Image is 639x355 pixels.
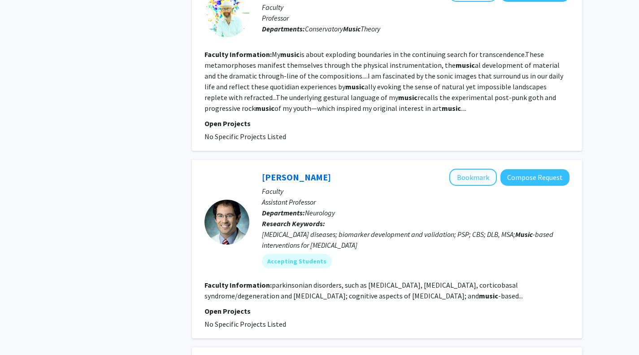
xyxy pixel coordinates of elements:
[204,320,286,329] span: No Specific Projects Listed
[345,82,365,91] b: music
[515,230,533,239] b: Music
[7,315,38,348] iframe: Chat
[204,50,272,59] b: Faculty Information:
[204,50,563,113] fg-read-more: My is about exploding boundaries in the continuing search for transcendence.These metamorphoses m...
[204,280,523,300] fg-read-more: parkinsonian disorders, such as [MEDICAL_DATA], [MEDICAL_DATA], corticobasal syndrome/degeneratio...
[479,291,498,300] b: music
[442,104,461,113] b: music
[305,208,335,217] span: Neurology
[204,118,569,129] p: Open Projects
[343,24,361,33] b: Music
[449,169,497,186] button: Add Alexander Pantelyat to Bookmarks
[262,2,569,13] p: Faculty
[204,132,286,141] span: No Specific Projects Listed
[262,208,305,217] b: Departments:
[204,306,569,316] p: Open Projects
[262,171,331,183] a: [PERSON_NAME]
[305,24,380,33] span: Conservatory Theory
[398,93,417,102] b: music
[280,50,300,59] b: music
[262,197,569,207] p: Assistant Professor
[456,61,475,70] b: music
[262,254,332,268] mat-chip: Accepting Students
[262,186,569,197] p: Faculty
[262,219,325,228] b: Research Keywords:
[262,229,569,250] div: [MEDICAL_DATA] diseases; biomarker development and validation; PSP; CBS; DLB, MSA; -based interve...
[204,280,272,289] b: Faculty Information:
[500,169,569,186] button: Compose Request to Alexander Pantelyat
[255,104,274,113] b: music
[262,24,305,33] b: Departments:
[262,13,569,23] p: Professor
